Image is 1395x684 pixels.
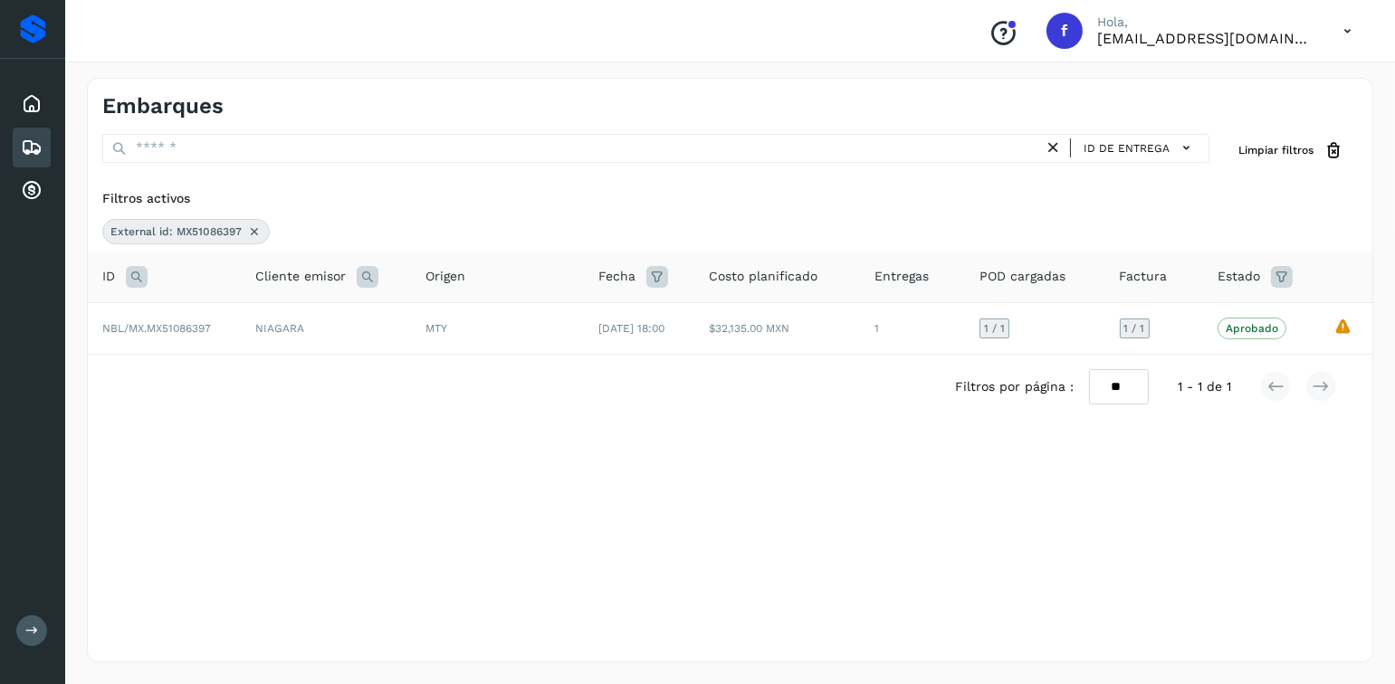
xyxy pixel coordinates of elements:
[13,171,51,211] div: Cuentas por cobrar
[598,267,635,286] span: Fecha
[13,84,51,124] div: Inicio
[1226,322,1278,335] p: Aprobado
[1124,323,1145,334] span: 1 / 1
[1178,377,1231,396] span: 1 - 1 de 1
[255,267,346,286] span: Cliente emisor
[102,189,1358,208] div: Filtros activos
[1084,140,1170,157] span: ID de entrega
[102,93,224,119] h4: Embarques
[956,377,1075,396] span: Filtros por página :
[1120,267,1168,286] span: Factura
[425,322,447,335] span: MTY
[102,267,115,286] span: ID
[1097,14,1314,30] p: Hola,
[1238,142,1314,158] span: Limpiar filtros
[1078,135,1201,161] button: ID de entrega
[13,128,51,167] div: Embarques
[1218,267,1260,286] span: Estado
[110,223,242,240] span: External id: MX51086397
[694,302,860,354] td: $32,135.00 MXN
[102,322,211,335] span: NBL/MX.MX51086397
[241,302,410,354] td: NIAGARA
[102,219,270,244] div: External id: MX51086397
[874,267,929,286] span: Entregas
[979,267,1065,286] span: POD cargadas
[598,322,664,335] span: [DATE] 18:00
[860,302,965,354] td: 1
[1097,30,1314,47] p: facturacion@protransport.com.mx
[425,267,465,286] span: Origen
[984,323,1005,334] span: 1 / 1
[1224,134,1358,167] button: Limpiar filtros
[709,267,817,286] span: Costo planificado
